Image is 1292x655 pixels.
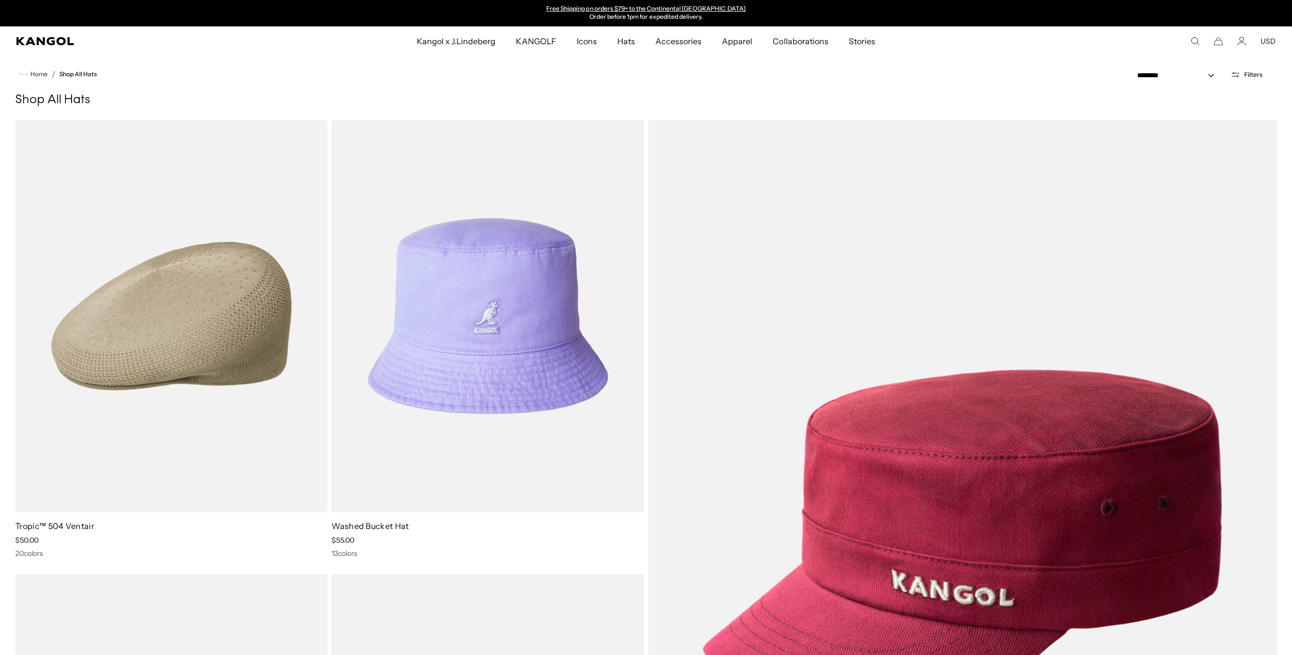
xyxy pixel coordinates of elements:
[332,120,644,512] img: Washed Bucket Hat
[1190,37,1200,46] summary: Search here
[332,521,409,531] a: Washed Bucket Hat
[1244,71,1263,78] span: Filters
[542,5,751,21] slideshow-component: Announcement bar
[332,536,354,545] span: $55.00
[1133,70,1224,81] select: Sort by: Featured
[763,26,838,56] a: Collaborations
[542,5,751,21] div: 2 of 2
[577,26,597,56] span: Icons
[15,521,94,531] a: Tropic™ 504 Ventair
[16,37,277,45] a: Kangol
[617,26,635,56] span: Hats
[417,26,496,56] span: Kangol x J.Lindeberg
[839,26,885,56] a: Stories
[655,26,702,56] span: Accessories
[506,26,566,56] a: KANGOLF
[407,26,506,56] a: Kangol x J.Lindeberg
[516,26,556,56] span: KANGOLF
[15,92,1277,108] h1: Shop All Hats
[15,120,327,512] img: Tropic™ 504 Ventair
[48,68,55,80] li: /
[722,26,752,56] span: Apparel
[542,5,751,21] div: Announcement
[849,26,875,56] span: Stories
[712,26,763,56] a: Apparel
[15,536,39,545] span: $50.00
[19,70,48,79] a: Home
[546,5,746,12] a: Free Shipping on orders $79+ to the Continental [GEOGRAPHIC_DATA]
[1214,37,1223,46] button: Cart
[1261,37,1276,46] button: USD
[1224,70,1269,79] button: Open filters
[607,26,645,56] a: Hats
[332,549,644,558] div: 13 colors
[567,26,607,56] a: Icons
[1237,37,1246,46] a: Account
[645,26,712,56] a: Accessories
[15,549,327,558] div: 20 colors
[59,71,97,78] a: Shop All Hats
[773,26,828,56] span: Collaborations
[546,13,746,21] p: Order before 1pm for expedited delivery.
[28,71,48,78] span: Home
